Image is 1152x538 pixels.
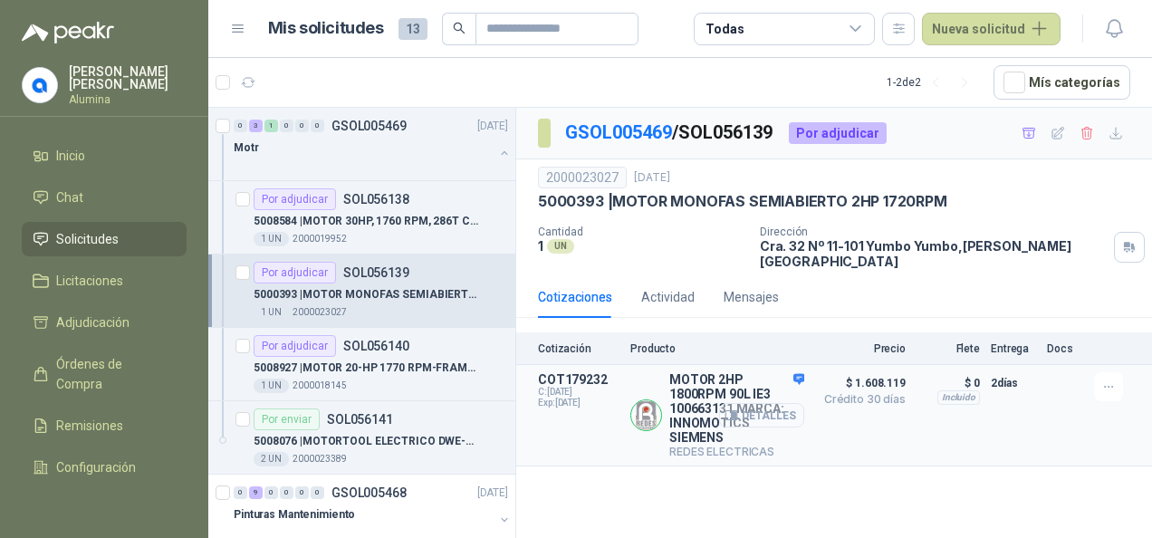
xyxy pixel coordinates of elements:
[280,486,293,499] div: 0
[254,188,336,210] div: Por adjudicar
[249,486,263,499] div: 9
[23,68,57,102] img: Company Logo
[311,486,324,499] div: 0
[254,213,479,230] p: 5008584 | MOTOR 30HP, 1760 RPM, 286T CAT. EM4104T
[922,13,1061,45] button: Nueva solicitud
[477,118,508,135] p: [DATE]
[69,65,187,91] p: [PERSON_NAME] [PERSON_NAME]
[630,342,804,355] p: Producto
[254,232,289,246] div: 1 UN
[56,416,123,436] span: Remisiones
[331,486,407,499] p: GSOL005468
[234,506,355,524] p: Pinturas Mantenimiento
[254,262,336,283] div: Por adjudicar
[538,372,619,387] p: COT179232
[538,387,619,398] span: C: [DATE]
[69,94,187,105] p: Alumina
[994,65,1130,100] button: Mís categorías
[22,222,187,256] a: Solicitudes
[293,452,347,466] p: 2000023389
[293,379,347,393] p: 2000018145
[22,305,187,340] a: Adjudicación
[268,15,384,42] h1: Mis solicitudes
[56,354,169,394] span: Órdenes de Compra
[669,372,804,445] p: MOTOR 2HP 1800RPM 90L IE3 100663131 MARCA: INNOMOTICS SIEMENS
[264,120,278,132] div: 1
[22,492,187,526] a: Manuales y ayuda
[208,401,515,475] a: Por enviarSOL0561415008076 |MOTORTOOL ELECTRICO DWE-4887 -B32 UN2000023389
[295,486,309,499] div: 0
[789,122,887,144] div: Por adjudicar
[208,255,515,328] a: Por adjudicarSOL0561395000393 |MOTOR MONOFAS SEMIABIERTO 2HP 1720RPM1 UN2000023027
[719,403,804,428] button: Detalles
[22,264,187,298] a: Licitaciones
[254,408,320,430] div: Por enviar
[56,312,130,332] span: Adjudicación
[634,169,670,187] p: [DATE]
[760,238,1107,269] p: Cra. 32 Nº 11-101 Yumbo Yumbo , [PERSON_NAME][GEOGRAPHIC_DATA]
[538,342,619,355] p: Cotización
[264,486,278,499] div: 0
[56,271,123,291] span: Licitaciones
[887,68,979,97] div: 1 - 2 de 2
[815,394,906,405] span: Crédito 30 días
[343,266,409,279] p: SOL056139
[538,398,619,408] span: Exp: [DATE]
[234,120,247,132] div: 0
[234,139,259,157] p: Motr
[669,445,804,458] p: REDES ELECTRICAS
[453,22,466,34] span: search
[565,121,672,143] a: GSOL005469
[706,19,744,39] div: Todas
[641,287,695,307] div: Actividad
[254,335,336,357] div: Por adjudicar
[760,226,1107,238] p: Dirección
[22,408,187,443] a: Remisiones
[937,390,980,405] div: Incluido
[56,187,83,207] span: Chat
[254,379,289,393] div: 1 UN
[477,485,508,502] p: [DATE]
[631,400,661,430] img: Company Logo
[293,305,347,320] p: 2000023027
[56,229,119,249] span: Solicitudes
[254,305,289,320] div: 1 UN
[280,120,293,132] div: 0
[917,372,980,394] p: $ 0
[331,120,407,132] p: GSOL005469
[56,457,136,477] span: Configuración
[815,342,906,355] p: Precio
[991,342,1036,355] p: Entrega
[343,193,409,206] p: SOL056138
[327,413,393,426] p: SOL056141
[538,226,745,238] p: Cantidad
[234,115,512,173] a: 0 3 1 0 0 0 GSOL005469[DATE] Motr
[917,342,980,355] p: Flete
[56,146,85,166] span: Inicio
[254,433,479,450] p: 5008076 | MOTORTOOL ELECTRICO DWE-4887 -B3
[249,120,263,132] div: 3
[295,120,309,132] div: 0
[293,232,347,246] p: 2000019952
[538,238,543,254] p: 1
[311,120,324,132] div: 0
[254,360,479,377] p: 5008927 | MOTOR 20-HP 1770 RPM-FRAME 256T-3PH-60HZ
[724,287,779,307] div: Mensajes
[22,139,187,173] a: Inicio
[208,181,515,255] a: Por adjudicarSOL0561385008584 |MOTOR 30HP, 1760 RPM, 286T CAT. EM4104T1 UN2000019952
[22,180,187,215] a: Chat
[254,452,289,466] div: 2 UN
[565,119,774,147] p: / SOL056139
[1047,342,1083,355] p: Docs
[22,347,187,401] a: Órdenes de Compra
[815,372,906,394] span: $ 1.608.119
[991,372,1036,394] p: 2 días
[254,286,479,303] p: 5000393 | MOTOR MONOFAS SEMIABIERTO 2HP 1720RPM
[234,486,247,499] div: 0
[343,340,409,352] p: SOL056140
[538,167,627,188] div: 2000023027
[22,450,187,485] a: Configuración
[538,287,612,307] div: Cotizaciones
[547,239,574,254] div: UN
[538,192,947,211] p: 5000393 | MOTOR MONOFAS SEMIABIERTO 2HP 1720RPM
